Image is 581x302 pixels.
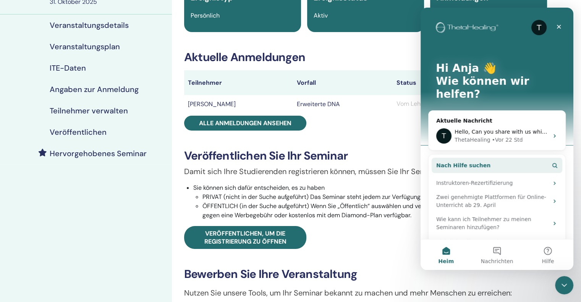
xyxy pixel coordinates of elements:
[16,230,128,238] div: Richtlinien für MAP-Preise
[102,232,153,262] button: Hilfe
[202,202,539,219] font: ÖFFENTLICH (in der Suche aufgeführt) Wenn Sie „Öffentlich“ auswählen und veröffentlichen, ist das...
[16,154,70,162] span: Nach Hilfe suchen
[11,182,142,205] div: Zwei genehmigte Plattformen für Online-Unterricht ab 29. April
[191,11,220,19] font: Persönlich
[184,288,512,298] font: Nutzen Sie unsere Tools, um Ihr Seminar bekannt zu machen und mehr Menschen zu erreichen:
[204,229,286,245] font: Veröffentlichen, um die Registrierung zu öffnen
[71,128,102,136] div: • Vor 22 Std
[184,226,306,249] a: Veröffentlichen, um die Registrierung zu öffnen
[297,100,340,108] font: Erweiterte DNA
[16,186,128,202] div: Zwei genehmigte Plattformen für Online-Unterricht ab 29. April
[421,8,573,270] iframe: Intercom-Live-Chat
[50,42,120,52] font: Veranstaltungsplan
[11,150,142,165] button: Nach Hilfe suchen
[199,119,291,127] font: Alle Anmeldungen ansehen
[60,250,93,257] font: Nachrichten
[16,171,128,179] div: Instruktoren-Rezertifizierung
[131,12,145,26] div: Schließen
[11,227,142,241] div: Richtlinien für MAP-Preise
[51,232,102,262] button: Nachrichten
[555,276,573,294] iframe: Intercom-Live-Chat
[188,79,222,87] font: Teilnehmer
[34,128,70,136] div: ThetaHealing
[50,127,107,137] font: Veröffentlichen
[50,106,128,116] font: Teilnehmer verwalten
[16,208,128,224] div: Wie kann ich Teilnehmer zu meinen Seminaren hinzufügen?
[184,166,496,176] font: Damit sich Ihre Studierenden registrieren können, müssen Sie Ihr Seminar veröffentlichen.
[297,79,316,87] font: Vorfall
[34,121,220,127] span: Hello, Can you share with us which seminar you would like to cancel?
[50,149,147,158] font: Hervorgehobenes Seminar
[50,63,86,73] font: ITE-Daten
[202,193,497,201] font: PRIVAT (nicht in der Suche aufgeführt) Das Seminar steht jedem zur Verfügung, dem Sie Ihren Link ...
[314,11,328,19] font: Aktiv
[184,116,306,131] a: Alle Anmeldungen ansehen
[18,250,33,257] font: Heim
[11,168,142,182] div: Instruktoren-Rezertifizierung
[11,205,142,227] div: Wie kann ich Teilnehmer zu meinen Seminaren hinzufügen?
[397,100,468,108] font: Vom Lehrer abgebrochen
[50,20,129,30] font: Veranstaltungsdetails
[188,100,236,108] font: [PERSON_NAME]
[184,266,357,281] font: Bewerben Sie Ihre Veranstaltung
[184,148,348,163] font: Veröffentlichen Sie Ihr Seminar
[121,250,133,257] font: Hilfe
[397,79,416,87] font: Status
[50,84,139,94] font: Angaben zur Anmeldung
[193,184,325,192] font: Sie können sich dafür entscheiden, es zu haben
[184,50,305,65] font: Aktuelle Anmeldungen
